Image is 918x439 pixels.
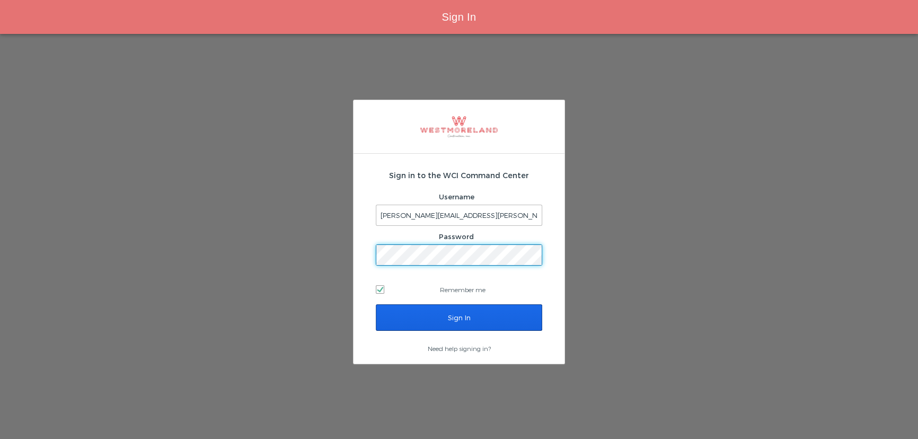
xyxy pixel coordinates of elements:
label: Password [439,232,474,241]
label: Username [439,192,474,201]
label: Remember me [376,282,542,297]
input: Sign In [376,304,542,331]
span: Sign In [442,11,476,23]
a: Need help signing in? [428,345,491,352]
h2: Sign in to the WCI Command Center [376,170,542,181]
